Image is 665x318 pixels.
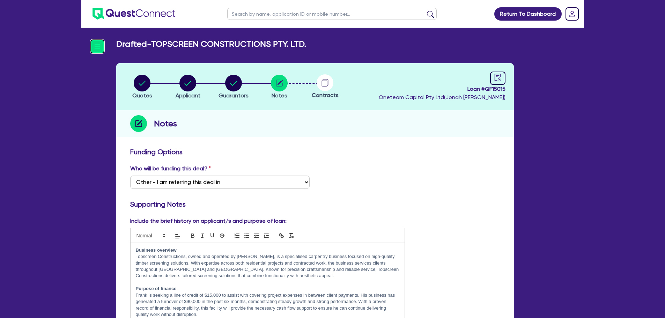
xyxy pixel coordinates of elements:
[130,115,147,132] img: step-icon
[130,217,287,225] label: Include the brief history on applicant/s and purpose of loan:
[563,5,581,23] a: Dropdown toggle
[218,74,249,100] button: Guarantors
[271,74,288,100] button: Notes
[494,74,502,81] span: audit
[136,286,177,291] strong: Purpose of finance
[136,247,177,253] strong: Business overview
[494,7,562,21] a: Return To Dashboard
[272,92,287,99] span: Notes
[91,40,104,53] img: icon-menu-open
[136,292,399,318] p: Frank is seeking a line of credit of $15,000 to assist with covering project expenses in between ...
[132,92,152,99] span: Quotes
[116,39,306,49] h2: Drafted - TOPSCREEN CONSTRUCTIONS PTY. LTD.
[136,253,399,279] p: Topscreen Constructions, owned and operated by [PERSON_NAME], is a specialised carpentry business...
[175,74,201,100] button: Applicant
[154,117,177,130] h2: Notes
[176,92,200,99] span: Applicant
[379,94,505,101] span: Oneteam Capital Pty Ltd ( Jonah [PERSON_NAME] )
[219,92,249,99] span: Guarantors
[130,200,500,208] h3: Supporting Notes
[93,8,175,20] img: quest-connect-logo-blue
[130,164,211,173] label: Who will be funding this deal?
[312,92,339,98] span: Contracts
[379,85,505,93] span: Loan # QF15015
[130,148,500,156] h3: Funding Options
[490,72,505,85] a: audit
[227,8,437,20] input: Search by name, application ID or mobile number...
[132,74,153,100] button: Quotes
